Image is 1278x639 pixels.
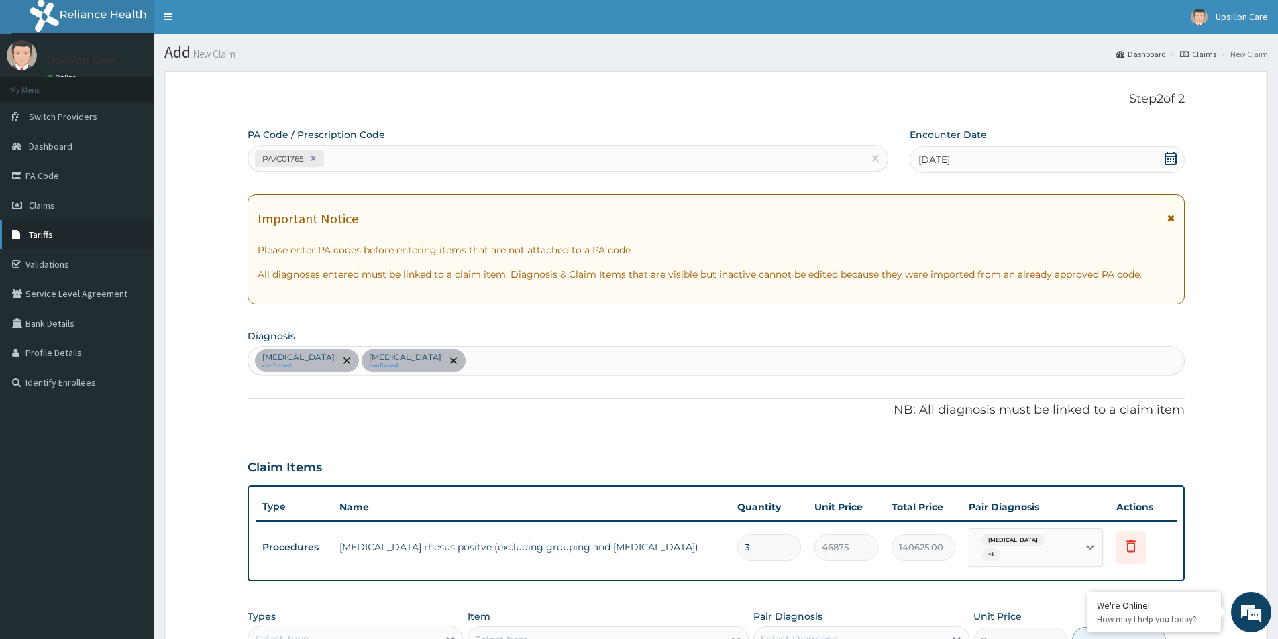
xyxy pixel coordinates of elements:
[910,128,987,141] label: Encounter Date
[731,493,808,520] th: Quantity
[248,92,1185,107] p: Step 2 of 2
[333,534,731,561] td: [MEDICAL_DATA] rhesus positve (excluding grouping and [MEDICAL_DATA])
[29,111,97,123] span: Switch Providers
[78,169,185,304] span: We're online!
[918,153,950,166] span: [DATE]
[808,493,885,520] th: Unit Price
[1216,11,1268,23] span: Upsillon Care
[981,534,1045,547] span: [MEDICAL_DATA]
[256,535,333,560] td: Procedures
[29,229,53,241] span: Tariffs
[248,461,322,475] h3: Claim Items
[256,494,333,519] th: Type
[47,54,115,66] p: Upsillon Care
[29,199,55,211] span: Claims
[258,243,1175,257] p: Please enter PA codes before entering items that are not attached to a PA code
[753,609,822,623] label: Pair Diagnosis
[248,611,276,622] label: Types
[333,493,731,520] th: Name
[981,548,1000,561] span: + 1
[1097,599,1211,612] div: We're Online!
[885,493,962,520] th: Total Price
[262,352,335,363] p: [MEDICAL_DATA]
[1097,614,1211,625] p: How may I help you today?
[70,75,225,93] div: Chat with us now
[262,363,335,369] small: confirmed
[973,609,1022,623] label: Unit Price
[369,352,441,363] p: [MEDICAL_DATA]
[258,211,358,226] h1: Important Notice
[1116,48,1166,60] a: Dashboard
[1180,48,1216,60] a: Claims
[7,366,256,413] textarea: Type your message and hit 'Enter'
[220,7,252,39] div: Minimize live chat window
[1110,493,1177,520] th: Actions
[248,329,295,343] label: Diagnosis
[468,609,490,623] label: Item
[29,140,72,152] span: Dashboard
[191,49,235,59] small: New Claim
[258,151,306,166] div: PA/C01765
[1218,48,1268,60] li: New Claim
[248,402,1185,419] p: NB: All diagnosis must be linked to a claim item
[962,493,1110,520] th: Pair Diagnosis
[1191,9,1208,25] img: User Image
[25,67,54,101] img: d_794563401_company_1708531726252_794563401
[341,355,353,367] span: remove selection option
[164,44,1268,61] h1: Add
[447,355,460,367] span: remove selection option
[7,40,37,70] img: User Image
[248,128,385,141] label: PA Code / Prescription Code
[47,73,79,82] a: Online
[369,363,441,369] small: confirmed
[258,268,1175,281] p: All diagnoses entered must be linked to a claim item. Diagnosis & Claim Items that are visible bu...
